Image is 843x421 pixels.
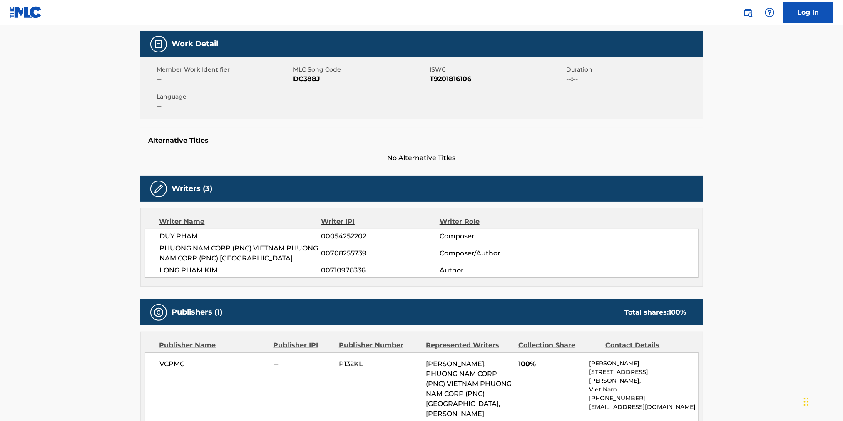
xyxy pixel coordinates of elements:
[172,307,223,317] h5: Publishers (1)
[606,340,686,350] div: Contact Details
[625,307,686,317] div: Total shares:
[160,359,268,369] span: VCPMC
[274,340,333,350] div: Publisher IPI
[430,74,564,84] span: T9201816106
[339,359,420,369] span: P132KL
[430,65,564,74] span: ISWC
[159,340,267,350] div: Publisher Name
[160,231,321,241] span: DUY PHAM
[157,74,291,84] span: --
[801,381,843,421] iframe: Chat Widget
[149,136,695,145] h5: Alternative Titles
[321,217,440,227] div: Writer IPI
[567,65,701,74] span: Duration
[293,74,428,84] span: DC388J
[589,368,698,385] p: [STREET_ADDRESS][PERSON_NAME],
[743,7,753,17] img: search
[154,39,164,49] img: Work Detail
[426,360,512,418] span: [PERSON_NAME], PHUONG NAM CORP (PNC) VIETNAM PHUONG NAM CORP (PNC) [GEOGRAPHIC_DATA], [PERSON_NAME]
[518,340,599,350] div: Collection Share
[669,308,686,316] span: 100 %
[426,340,512,350] div: Represented Writers
[440,217,547,227] div: Writer Role
[157,65,291,74] span: Member Work Identifier
[589,403,698,411] p: [EMAIL_ADDRESS][DOMAIN_NAME]
[157,101,291,111] span: --
[440,248,547,258] span: Composer/Author
[321,265,439,275] span: 00710978336
[567,74,701,84] span: --:--
[321,248,439,258] span: 00708255739
[160,243,321,263] span: PHUONG NAM CORP (PNC) VIETNAM PHUONG NAM CORP (PNC) [GEOGRAPHIC_DATA]
[761,4,778,21] div: Help
[159,217,321,227] div: Writer Name
[160,265,321,275] span: LONG PHAM KIM
[740,4,756,21] a: Public Search
[589,385,698,394] p: Viet Nam
[172,184,213,193] h5: Writers (3)
[140,153,703,163] span: No Alternative Titles
[154,184,164,194] img: Writers
[440,265,547,275] span: Author
[440,231,547,241] span: Composer
[518,359,583,369] span: 100%
[589,359,698,368] p: [PERSON_NAME]
[765,7,775,17] img: help
[10,6,42,18] img: MLC Logo
[154,307,164,317] img: Publishers
[589,394,698,403] p: [PHONE_NUMBER]
[783,2,833,23] a: Log In
[293,65,428,74] span: MLC Song Code
[172,39,219,49] h5: Work Detail
[804,389,809,414] div: Drag
[157,92,291,101] span: Language
[274,359,333,369] span: --
[321,231,439,241] span: 00054252202
[339,340,420,350] div: Publisher Number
